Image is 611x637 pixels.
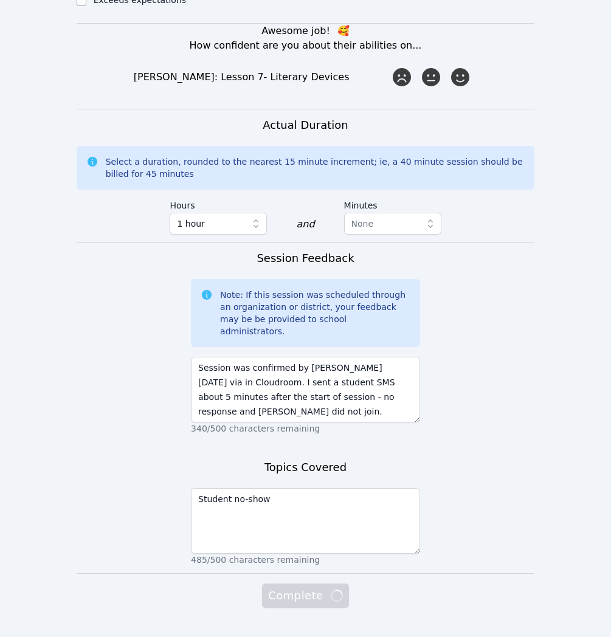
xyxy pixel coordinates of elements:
p: 485/500 characters remaining [191,554,420,566]
label: Hours [170,195,267,213]
p: 340/500 characters remaining [191,422,420,435]
textarea: Session was confirmed by [PERSON_NAME] [DATE] via in Cloudroom. I sent a student SMS about 5 minu... [191,357,420,422]
button: None [344,213,441,235]
span: How confident are you about their abilities on... [190,40,422,51]
button: Complete [262,584,348,608]
textarea: Student no-show [191,488,420,554]
span: None [351,219,374,229]
h3: Session Feedback [257,250,354,267]
h3: Actual Duration [263,117,348,134]
h3: Topics Covered [264,459,347,476]
span: 1 hour [177,216,204,231]
span: Complete [268,587,342,604]
span: kisses [337,25,350,36]
button: 1 hour [170,213,267,235]
div: and [296,217,314,232]
div: Note: If this session was scheduled through an organization or district, your feedback may be be ... [220,289,410,337]
div: [PERSON_NAME]: Lesson 7- Literary Devices [134,70,390,84]
label: Minutes [344,195,441,213]
span: Awesome job! [261,25,330,36]
div: Select a duration, rounded to the nearest 15 minute increment; ie, a 40 minute session should be ... [106,156,525,180]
